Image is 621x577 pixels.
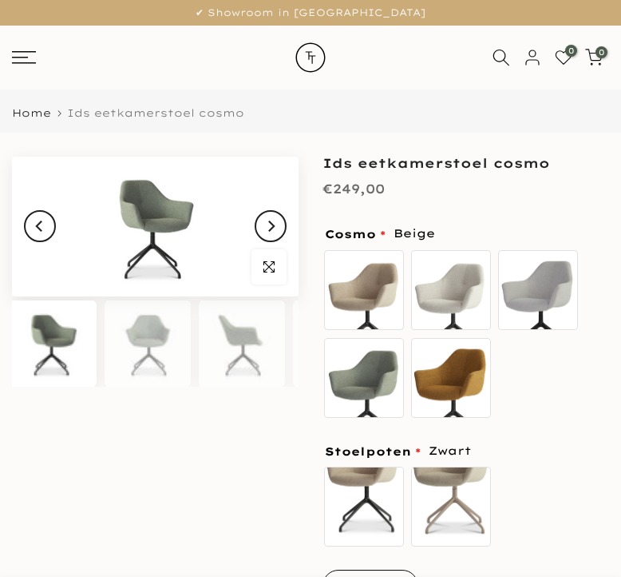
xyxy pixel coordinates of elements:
[24,210,56,242] button: Previous
[565,45,577,57] span: 0
[2,495,81,575] iframe: toggle-frame
[429,441,472,461] span: Zwart
[595,46,607,58] span: 0
[585,49,603,66] a: 0
[283,26,338,90] img: trend-table
[12,108,51,118] a: Home
[322,177,385,201] div: €249,00
[255,210,287,242] button: Next
[325,446,421,457] span: Stoelpoten
[394,224,435,244] span: Beige
[67,106,244,119] span: Ids eetkamerstoel cosmo
[20,4,601,22] p: ✔ Showroom in [GEOGRAPHIC_DATA]
[322,157,609,169] h1: Ids eetkamerstoel cosmo
[555,49,572,66] a: 0
[325,229,386,240] span: Cosmo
